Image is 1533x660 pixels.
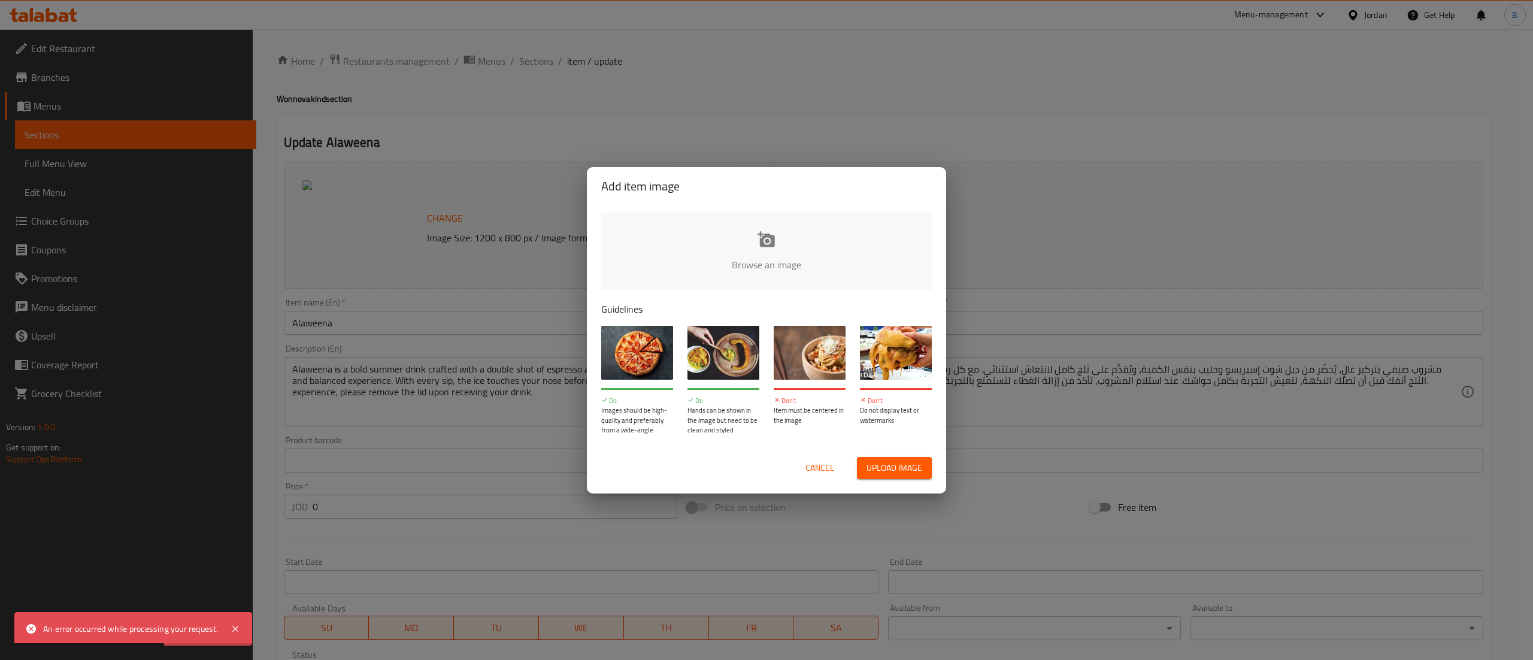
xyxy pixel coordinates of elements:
p: Don't [860,396,932,406]
button: Upload image [857,457,932,479]
img: guide-img-1@3x.jpg [601,326,673,380]
div: An error occurred while processing your request. [43,622,219,635]
p: Item must be centered in the image [774,405,846,425]
p: Guidelines [601,302,932,316]
p: Images should be high-quality and preferably from a wide-angle [601,405,673,435]
span: Upload image [867,461,922,476]
span: Cancel [805,461,834,476]
h2: Add item image [601,177,932,196]
p: Don't [774,396,846,406]
img: guide-img-4@3x.jpg [860,326,932,380]
p: Do [687,396,759,406]
p: Hands can be shown in the image but need to be clean and styled [687,405,759,435]
button: Cancel [801,457,839,479]
img: guide-img-3@3x.jpg [774,326,846,380]
img: guide-img-2@3x.jpg [687,326,759,380]
p: Do [601,396,673,406]
p: Do not display text or watermarks [860,405,932,425]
